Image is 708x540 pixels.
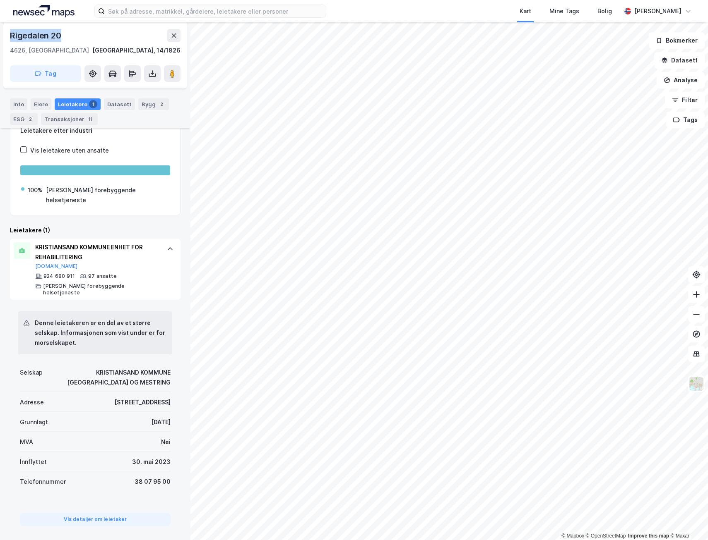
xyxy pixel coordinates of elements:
img: Z [689,376,704,392]
div: 4626, [GEOGRAPHIC_DATA] [10,45,89,55]
div: Selskap [20,368,43,378]
div: Bolig [597,6,612,16]
button: Bokmerker [649,32,705,49]
div: Rigedalen 20 [10,29,63,42]
div: Grunnlagt [20,417,48,427]
button: Tags [666,112,705,128]
img: logo.a4113a55bc3d86da70a041830d287a7e.svg [13,5,75,17]
div: MVA [20,437,33,447]
div: [GEOGRAPHIC_DATA], 14/1826 [92,45,181,55]
div: 1 [89,100,97,108]
div: Bygg [138,98,169,110]
div: Datasett [104,98,135,110]
button: Datasett [654,52,705,69]
div: Info [10,98,27,110]
div: Adresse [20,397,44,407]
a: Improve this map [628,533,669,539]
div: Leietakere etter industri [20,126,170,136]
div: Kart [520,6,531,16]
button: Tag [10,65,81,82]
div: Eiere [31,98,51,110]
div: 100% [28,185,43,195]
button: [DOMAIN_NAME] [35,263,78,270]
div: [PERSON_NAME] forebyggende helsetjeneste [43,283,159,296]
input: Søk på adresse, matrikkel, gårdeiere, leietakere eller personer [105,5,326,17]
iframe: Chat Widget [667,500,708,540]
a: Mapbox [561,533,584,539]
div: Denne leietakeren er en del av et større selskap. Informasjonen som vist under er for morselskapet. [35,318,166,348]
div: 97 ansatte [88,273,117,280]
div: 924 680 911 [43,273,75,280]
div: 30. mai 2023 [132,457,171,467]
button: Vis detaljer om leietaker [20,513,171,526]
div: Vis leietakere uten ansatte [30,146,109,155]
div: [PERSON_NAME] [634,6,682,16]
div: KRISTIANSAND KOMMUNE ENHET FOR REHABILITERING [35,242,159,262]
div: ESG [10,113,38,125]
div: 11 [86,115,94,123]
div: 2 [157,100,166,108]
button: Filter [665,92,705,108]
a: OpenStreetMap [586,533,626,539]
div: Innflyttet [20,457,47,467]
div: Transaksjoner [41,113,98,125]
button: Analyse [657,72,705,88]
div: [PERSON_NAME] forebyggende helsetjeneste [46,185,169,205]
div: Nei [161,437,171,447]
div: 38 07 95 00 [135,477,171,487]
div: Telefonnummer [20,477,66,487]
div: Mine Tags [549,6,579,16]
div: KRISTIANSAND KOMMUNE [GEOGRAPHIC_DATA] OG MESTRING [53,368,171,387]
div: Leietakere (1) [10,225,181,235]
div: [STREET_ADDRESS] [114,397,171,407]
div: Leietakere [55,98,101,110]
div: 2 [26,115,34,123]
div: [DATE] [151,417,171,427]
